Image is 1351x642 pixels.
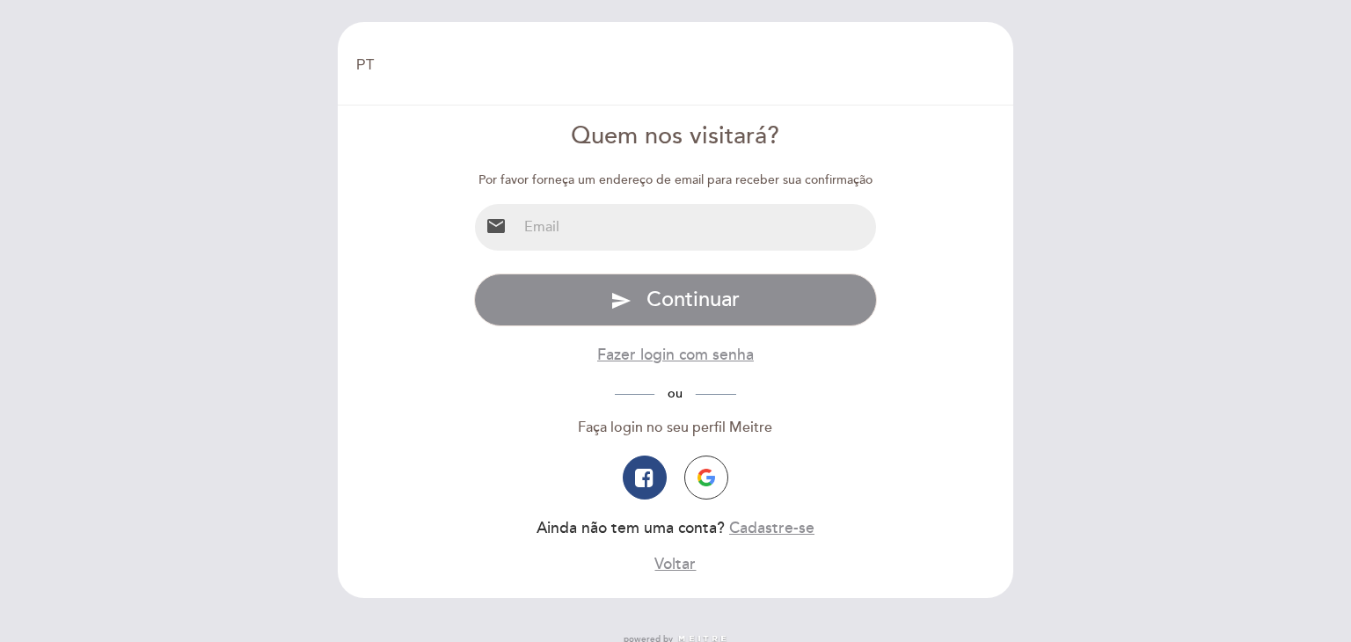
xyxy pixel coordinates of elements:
[654,386,696,401] span: ou
[654,553,696,575] button: Voltar
[610,290,632,311] i: send
[646,287,740,312] span: Continuar
[597,344,754,366] button: Fazer login com senha
[474,120,878,154] div: Quem nos visitará?
[474,274,878,326] button: send Continuar
[729,517,814,539] button: Cadastre-se
[697,469,715,486] img: icon-google.png
[537,519,725,537] span: Ainda não tem uma conta?
[474,171,878,189] div: Por favor forneça um endereço de email para receber sua confirmação
[486,215,507,237] i: email
[474,418,878,438] div: Faça login no seu perfil Meitre
[517,204,877,251] input: Email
